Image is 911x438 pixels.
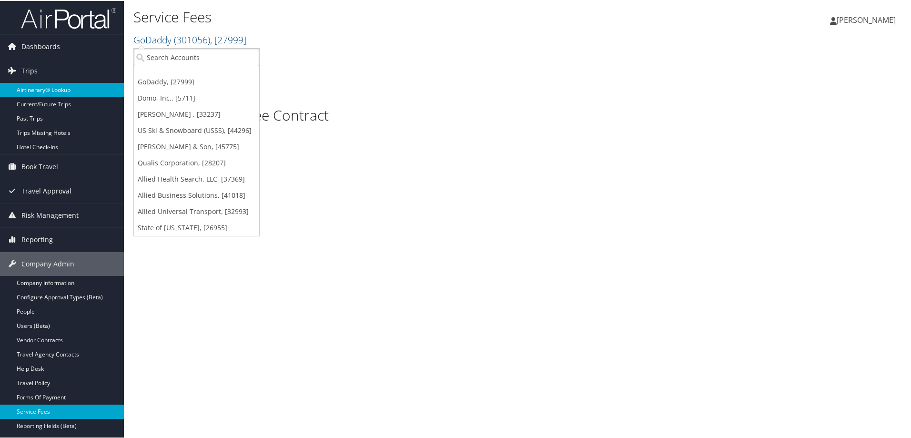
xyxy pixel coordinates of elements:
span: , [ 27999 ] [210,32,246,45]
span: [PERSON_NAME] [837,14,896,24]
span: Dashboards [21,34,60,58]
span: Risk Management [21,203,79,226]
span: Travel Approval [21,178,71,202]
a: GoDaddy, [27999] [134,73,259,89]
h1: Service Fees [133,6,648,26]
a: [PERSON_NAME] & Son, [45775] [134,138,259,154]
a: [PERSON_NAME] , [33237] [134,105,259,122]
span: Book Travel [21,154,58,178]
span: Trips [21,58,38,82]
a: GoDaddy [133,32,246,45]
a: Allied Business Solutions, [41018] [134,186,259,203]
input: Search Accounts [134,48,259,65]
a: State of [US_STATE], [26955] [134,219,259,235]
span: Company Admin [21,251,74,275]
span: ( 301056 ) [174,32,210,45]
h1: No Active Service Fee Contract [133,104,905,124]
span: Reporting [21,227,53,251]
a: US Ski & Snowboard (USSS), [44296] [134,122,259,138]
img: airportal-logo.png [21,6,116,29]
a: [PERSON_NAME] [830,5,905,33]
a: Allied Universal Transport, [32993] [134,203,259,219]
a: Allied Health Search, LLC, [37369] [134,170,259,186]
a: Qualis Corporation, [28207] [134,154,259,170]
a: Domo, Inc., [5711] [134,89,259,105]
